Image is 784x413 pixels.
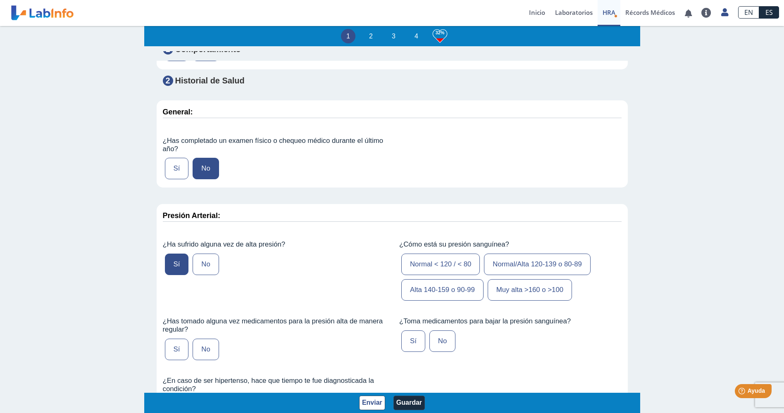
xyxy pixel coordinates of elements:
[484,254,591,275] label: Normal/Alta 120-139 o 80-89
[163,137,385,153] label: ¿Has completado un examen físico o chequeo médico durante el último año?
[163,211,220,220] strong: Presión Arterial:
[193,158,219,179] label: No
[193,339,219,360] label: No
[364,29,378,43] li: 2
[399,240,622,249] label: ¿Cómo está su presión sanguínea?
[759,6,779,19] a: ES
[393,396,425,410] button: Guardar
[193,254,219,275] label: No
[386,29,401,43] li: 3
[710,381,775,404] iframe: Help widget launcher
[163,240,385,249] label: ¿Ha sufrido alguna vez de alta presión?
[359,396,385,410] button: Enviar
[165,254,189,275] label: Sí
[163,377,385,393] label: ¿En caso de ser hipertenso, hace que tiempo te fue diagnosticada la condición?
[603,8,615,17] span: HRA
[163,317,385,334] label: ¿Has tomado alguna vez medicamentos para la presión alta de manera regular?
[163,108,193,116] strong: General:
[165,339,189,360] label: Sí
[175,45,241,54] strong: Comportamiento
[433,28,447,38] h3: 32%
[429,330,455,352] label: No
[341,29,355,43] li: 1
[175,76,245,85] strong: Historial de Salud
[399,317,622,325] label: ¿Toma medicamentos para bajar la presión sanguínea?
[409,29,424,43] li: 4
[738,6,759,19] a: EN
[488,279,572,301] label: Muy alta >160 o >100
[163,76,173,86] span: 2
[165,158,189,179] label: Sí
[401,254,480,275] label: Normal < 120 / < 80
[401,279,484,301] label: Alta 140-159 o 90-99
[401,330,425,352] label: Sí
